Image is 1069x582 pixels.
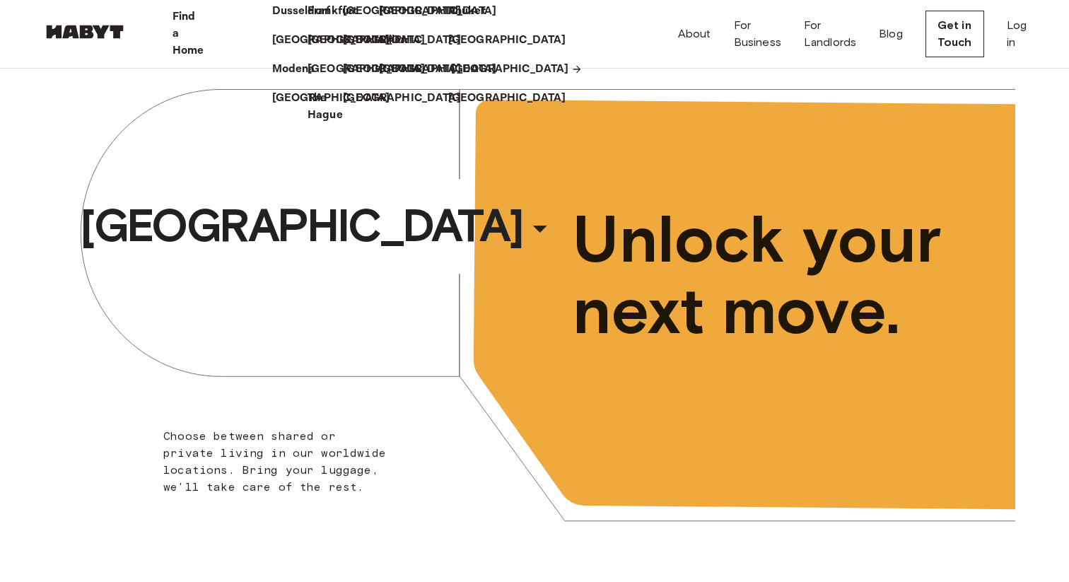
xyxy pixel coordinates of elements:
[42,25,127,39] img: Habyt
[308,32,440,49] a: [GEOGRAPHIC_DATA]
[343,61,461,78] p: [GEOGRAPHIC_DATA]
[308,90,357,124] a: The Hague
[448,32,566,49] p: [GEOGRAPHIC_DATA]
[448,90,580,107] a: [GEOGRAPHIC_DATA]
[272,32,390,49] p: [GEOGRAPHIC_DATA]
[343,61,475,78] a: [GEOGRAPHIC_DATA]
[343,90,461,107] p: [GEOGRAPHIC_DATA]
[163,429,386,494] span: Choose between shared or private living in our worldwide locations. Bring your luggage, we'll tak...
[379,61,511,78] a: [GEOGRAPHIC_DATA]
[451,61,569,78] p: [GEOGRAPHIC_DATA]
[1007,17,1027,51] a: Log in
[925,11,984,57] a: Get in Touch
[308,3,357,20] p: Frankfurt
[308,61,426,78] p: [GEOGRAPHIC_DATA]
[379,3,511,20] a: [GEOGRAPHIC_DATA]
[448,3,486,20] p: Phuket
[343,90,475,107] a: [GEOGRAPHIC_DATA]
[448,90,566,107] p: [GEOGRAPHIC_DATA]
[272,32,404,49] a: [GEOGRAPHIC_DATA]
[379,61,497,78] p: [GEOGRAPHIC_DATA]
[734,17,781,51] a: For Business
[272,61,329,78] a: Modena
[804,17,856,51] a: For Landlords
[74,193,562,258] button: [GEOGRAPHIC_DATA]
[573,204,957,347] span: Unlock your next move.
[308,32,426,49] p: [GEOGRAPHIC_DATA]
[272,90,404,107] a: [GEOGRAPHIC_DATA]
[448,3,500,20] a: Phuket
[308,61,440,78] a: [GEOGRAPHIC_DATA]
[343,3,461,20] p: [GEOGRAPHIC_DATA]
[308,3,371,20] a: Frankfurt
[879,25,903,42] a: Blog
[272,3,331,20] p: Dusseldorf
[272,3,345,20] a: Dusseldorf
[343,32,475,49] a: [GEOGRAPHIC_DATA]
[678,25,711,42] a: About
[173,8,204,59] p: Find a Home
[343,3,475,20] a: [GEOGRAPHIC_DATA]
[308,90,343,124] p: The Hague
[379,3,497,20] p: [GEOGRAPHIC_DATA]
[343,32,461,49] p: [GEOGRAPHIC_DATA]
[272,90,390,107] p: [GEOGRAPHIC_DATA]
[448,32,580,49] a: [GEOGRAPHIC_DATA]
[272,61,315,78] p: Modena
[379,32,408,49] p: Milan
[379,32,422,49] a: Milan
[451,61,583,78] a: [GEOGRAPHIC_DATA]
[80,197,522,254] span: [GEOGRAPHIC_DATA]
